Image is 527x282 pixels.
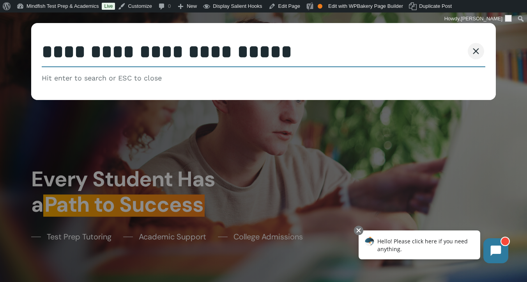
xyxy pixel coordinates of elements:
h1: Every Student Has a [31,167,258,218]
a: Live [102,3,115,10]
a: Howdy, [442,12,515,25]
em: Path to Success [43,191,205,218]
a: College Admissions [218,231,303,243]
a: Academic Support [123,231,206,243]
span: Academic Support [139,231,206,243]
a: Test Prep Tutoring [31,231,111,243]
iframe: Chatbot [350,224,516,271]
span: Hit enter to search or ESC to close [42,73,162,83]
span: College Admissions [233,231,303,243]
input: Search [42,37,486,67]
span: Test Prep Tutoring [47,231,111,243]
div: OK [318,4,322,9]
span: [PERSON_NAME] [461,16,502,21]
